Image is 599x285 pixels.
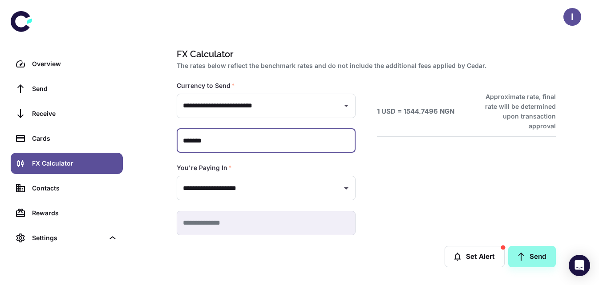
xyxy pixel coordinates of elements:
a: Send [11,78,123,99]
button: Open [340,182,352,194]
label: Currency to Send [177,81,235,90]
a: FX Calculator [11,153,123,174]
div: Send [32,84,117,94]
div: Receive [32,109,117,119]
h6: Approximate rate, final rate will be determined upon transaction approval [475,92,556,131]
button: I [563,8,581,26]
a: Cards [11,128,123,149]
a: Contacts [11,178,123,199]
div: Settings [11,227,123,249]
div: Settings [32,233,104,243]
button: Set Alert [445,246,505,267]
h1: FX Calculator [177,47,552,61]
div: Overview [32,59,117,69]
div: Contacts [32,183,117,193]
a: Overview [11,53,123,75]
div: Rewards [32,208,117,218]
a: Send [508,246,556,267]
a: Receive [11,103,123,124]
label: You're Paying In [177,163,232,172]
div: FX Calculator [32,158,117,168]
button: Open [340,99,352,112]
div: Open Intercom Messenger [569,255,590,276]
a: Rewards [11,202,123,224]
div: Cards [32,134,117,143]
h6: 1 USD = 1544.7496 NGN [377,107,454,117]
